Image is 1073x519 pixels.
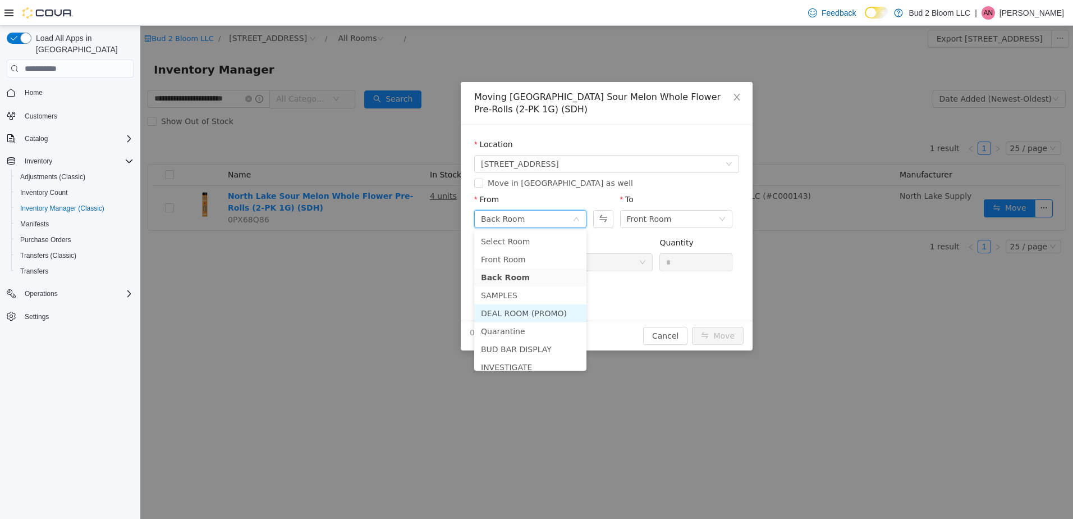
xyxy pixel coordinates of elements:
[16,202,134,215] span: Inventory Manager (Classic)
[487,185,531,202] div: Front Room
[579,190,585,198] i: icon: down
[999,6,1064,20] p: [PERSON_NAME]
[581,56,612,88] button: Close
[499,233,506,241] i: icon: down
[20,251,76,260] span: Transfers (Classic)
[334,243,446,261] li: Back Room
[341,185,384,202] div: Back Room
[334,297,446,315] li: Quarantine
[2,153,138,169] button: Inventory
[334,225,446,243] li: Front Room
[334,114,373,123] label: Location
[16,249,134,262] span: Transfers (Classic)
[25,134,48,143] span: Catalog
[982,6,995,20] div: Angel Nieves
[20,110,62,123] a: Customers
[20,108,134,122] span: Customers
[822,7,856,19] span: Feedback
[334,261,446,279] li: SAMPLES
[16,233,76,247] a: Purchase Orders
[480,169,493,178] label: To
[334,65,599,90] div: Moving [GEOGRAPHIC_DATA] Sour Melon Whole Flower Pre-Rolls (2-PK 1G) (SDH)
[11,201,138,216] button: Inventory Manager (Classic)
[11,185,138,201] button: Inventory Count
[20,132,52,145] button: Catalog
[25,112,57,121] span: Customers
[16,186,72,199] a: Inventory Count
[20,86,47,99] a: Home
[25,157,52,166] span: Inventory
[20,188,68,197] span: Inventory Count
[20,267,48,276] span: Transfers
[20,154,57,168] button: Inventory
[519,212,553,221] label: Quantity
[11,169,138,185] button: Adjustments (Classic)
[909,6,970,20] p: Bud 2 Bloom LLC
[552,301,603,319] button: icon: swapMove
[592,67,601,76] i: icon: close
[329,301,417,313] span: 0 Units will be moved.
[20,309,134,324] span: Settings
[334,169,359,178] label: From
[453,184,473,202] button: Swap
[433,190,439,198] i: icon: down
[16,217,53,231] a: Manifests
[25,312,49,321] span: Settings
[16,202,109,215] a: Inventory Manager (Classic)
[31,33,134,55] span: Load All Apps in [GEOGRAPHIC_DATA]
[2,84,138,101] button: Home
[343,153,497,162] span: Move in [GEOGRAPHIC_DATA] as well
[20,220,49,229] span: Manifests
[16,233,134,247] span: Purchase Orders
[334,207,446,225] li: Select Room
[16,265,134,278] span: Transfers
[20,132,134,145] span: Catalog
[520,228,591,245] input: Quantity
[2,131,138,147] button: Catalog
[20,204,104,213] span: Inventory Manager (Classic)
[503,301,547,319] button: Cancel
[16,217,134,231] span: Manifests
[2,286,138,302] button: Operations
[20,287,62,301] button: Operations
[334,315,446,333] li: BUD BAR DISPLAY
[20,310,53,324] a: Settings
[20,154,134,168] span: Inventory
[11,216,138,232] button: Manifests
[16,265,53,278] a: Transfers
[865,7,888,19] input: Dark Mode
[20,287,134,301] span: Operations
[2,107,138,124] button: Customers
[585,135,592,143] i: icon: down
[16,170,134,184] span: Adjustments (Classic)
[334,279,446,297] li: DEAL ROOM (PROMO)
[804,2,860,24] a: Feedback
[16,186,134,199] span: Inventory Count
[11,232,138,248] button: Purchase Orders
[2,308,138,325] button: Settings
[25,88,43,97] span: Home
[16,170,90,184] a: Adjustments (Classic)
[25,289,58,298] span: Operations
[22,7,73,19] img: Cova
[16,249,81,262] a: Transfers (Classic)
[20,235,71,244] span: Purchase Orders
[7,80,134,354] nav: Complex example
[11,263,138,279] button: Transfers
[20,85,134,99] span: Home
[984,6,993,20] span: AN
[975,6,977,20] p: |
[20,172,85,181] span: Adjustments (Classic)
[11,248,138,263] button: Transfers (Classic)
[334,333,446,350] li: INVESTIGATE
[341,130,419,147] span: 123 Ledgewood Ave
